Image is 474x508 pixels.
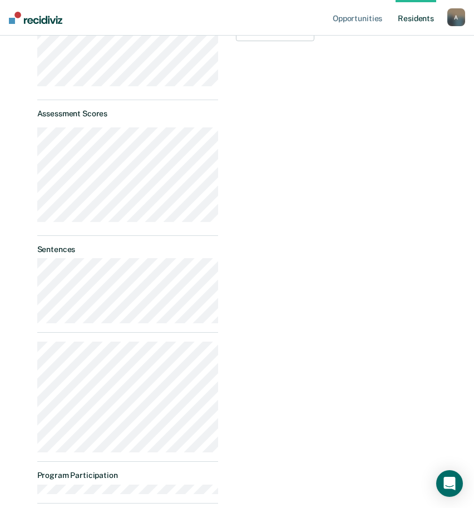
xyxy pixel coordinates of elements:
[436,470,463,497] div: Open Intercom Messenger
[447,8,465,26] button: A
[37,245,219,254] dt: Sentences
[37,471,219,480] dt: Program Participation
[9,12,62,24] img: Recidiviz
[37,109,219,119] dt: Assessment Scores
